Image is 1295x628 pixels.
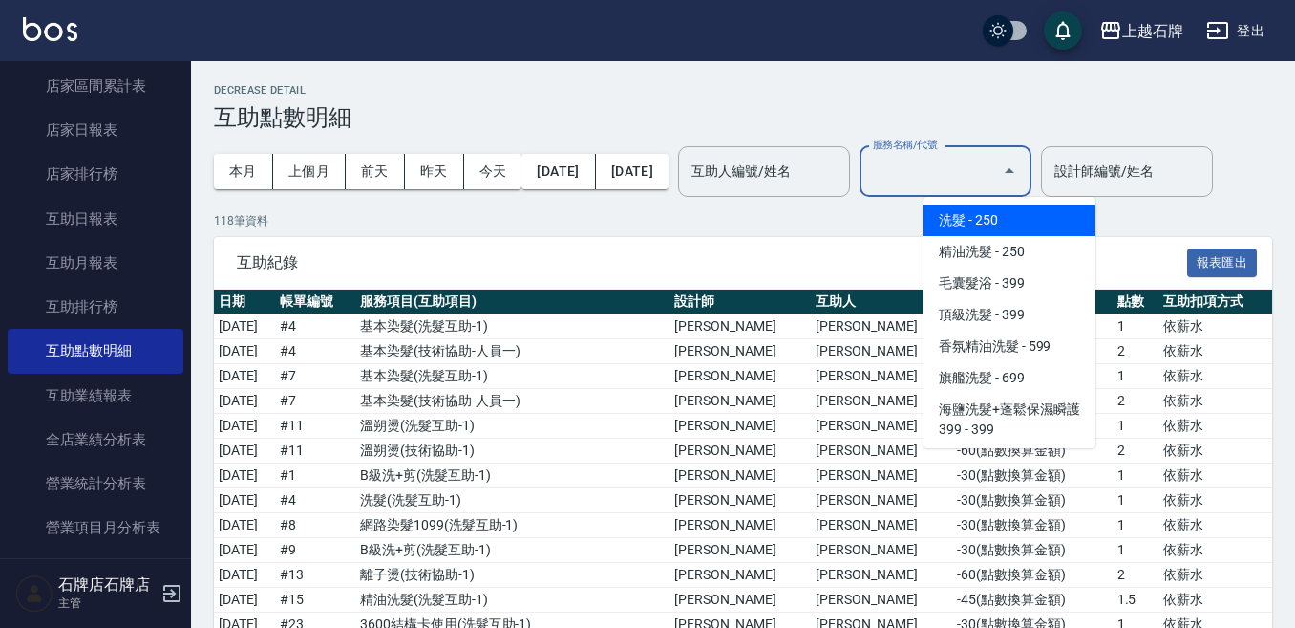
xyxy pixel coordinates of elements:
a: 互助排行榜 [8,285,183,329]
td: [DATE] [214,439,275,464]
td: [PERSON_NAME] [669,464,811,488]
a: 營業項目月分析表 [8,506,183,550]
td: # 1 [275,464,355,488]
th: 點數 [1113,290,1158,314]
span: 洗+肩頸紓壓+頭皮去角質 - 699 [923,445,1095,497]
td: [PERSON_NAME] [669,488,811,513]
span: 毛囊髮浴 - 399 [923,268,1095,299]
td: [DATE] [214,488,275,513]
img: Logo [23,17,77,41]
td: [PERSON_NAME] [669,563,811,588]
td: [PERSON_NAME] [811,364,952,389]
td: 依薪水 [1158,439,1272,464]
td: -60 ( 點數換算金額 ) [952,563,1112,588]
td: [PERSON_NAME] [811,488,952,513]
td: -30 ( 點數換算金額 ) [952,538,1112,563]
a: 店家排行榜 [8,152,183,196]
td: 依薪水 [1158,538,1272,563]
td: 1 [1113,513,1158,538]
h3: 互助點數明細 [214,104,1272,131]
button: Close [994,156,1025,186]
td: # 15 [275,588,355,613]
td: 2 [1113,339,1158,364]
td: 1 [1113,538,1158,563]
td: 依薪水 [1158,314,1272,339]
td: 依薪水 [1158,588,1272,613]
span: 精油洗髮 - 250 [923,236,1095,268]
td: [PERSON_NAME] [811,314,952,339]
th: 日期 [214,290,275,314]
button: 今天 [464,154,522,189]
td: 依薪水 [1158,389,1272,414]
td: [PERSON_NAME] [811,588,952,613]
td: [DATE] [214,389,275,414]
td: 1 [1113,414,1158,439]
td: [DATE] [214,513,275,538]
td: # 7 [275,389,355,414]
td: # 9 [275,538,355,563]
td: # 7 [275,364,355,389]
th: 帳單編號 [275,290,355,314]
h2: Decrease Detail [214,84,1272,97]
button: 上越石牌 [1092,11,1191,51]
td: 基本染髮 ( 洗髮互助-1 ) [355,314,669,339]
td: -30 ( 點數換算金額 ) [952,513,1112,538]
td: 依薪水 [1158,563,1272,588]
td: [PERSON_NAME] [811,563,952,588]
td: 依薪水 [1158,364,1272,389]
td: -60 ( 點數換算金額 ) [952,439,1112,464]
a: 全店業績分析表 [8,418,183,462]
a: 店家區間累計表 [8,64,183,108]
a: 互助點數明細 [8,329,183,373]
div: 上越石牌 [1122,19,1183,43]
td: 2 [1113,439,1158,464]
td: [PERSON_NAME] [811,414,952,439]
th: 互助人 [811,290,952,314]
td: 1.5 [1113,588,1158,613]
td: B級洗+剪 ( 洗髮互助-1 ) [355,538,669,563]
th: 設計師 [669,290,811,314]
td: [PERSON_NAME] [811,464,952,488]
td: [DATE] [214,588,275,613]
button: [DATE] [521,154,595,189]
label: 服務名稱/代號 [873,138,937,152]
td: 依薪水 [1158,488,1272,513]
td: [DATE] [214,538,275,563]
td: [PERSON_NAME] [669,414,811,439]
td: -30 ( 點數換算金額 ) [952,464,1112,488]
th: 服務項目(互助項目) [355,290,669,314]
a: 互助業績報表 [8,374,183,418]
td: [PERSON_NAME] [811,513,952,538]
td: [DATE] [214,339,275,364]
td: 溫朔燙 ( 技術協助-1 ) [355,439,669,464]
td: 依薪水 [1158,339,1272,364]
td: [PERSON_NAME] [669,364,811,389]
button: 昨天 [405,154,464,189]
td: # 13 [275,563,355,588]
a: 店家日報表 [8,108,183,152]
td: 1 [1113,364,1158,389]
td: 1 [1113,314,1158,339]
td: # 8 [275,513,355,538]
span: 洗髮 - 250 [923,205,1095,236]
span: 互助紀錄 [237,253,1187,272]
td: [PERSON_NAME] [669,538,811,563]
td: B級洗+剪 ( 洗髮互助-1 ) [355,464,669,488]
td: 精油洗髮 ( 洗髮互助-1 ) [355,588,669,613]
td: -45 ( 點數換算金額 ) [952,588,1112,613]
td: [PERSON_NAME] [669,513,811,538]
td: [DATE] [214,414,275,439]
td: 依薪水 [1158,414,1272,439]
td: # 4 [275,339,355,364]
span: 頂級洗髮 - 399 [923,299,1095,331]
td: # 11 [275,439,355,464]
a: 報表匯出 [1187,252,1258,271]
img: Person [15,574,53,613]
td: [PERSON_NAME] [669,339,811,364]
span: 香氛精油洗髮 - 599 [923,331,1095,362]
th: 互助扣項方式 [1158,290,1272,314]
td: [PERSON_NAME] [811,439,952,464]
td: 離子燙 ( 技術協助-1 ) [355,563,669,588]
td: 2 [1113,563,1158,588]
a: 互助月報表 [8,241,183,285]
